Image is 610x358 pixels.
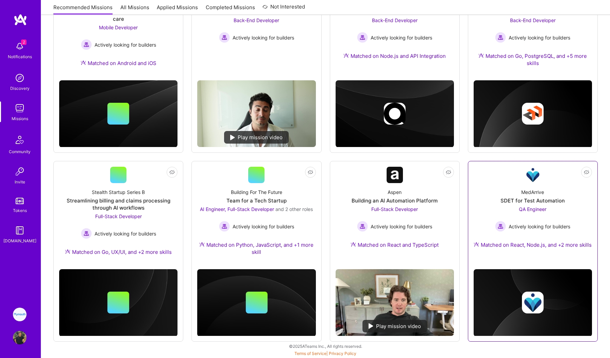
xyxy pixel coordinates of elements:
div: Community [9,148,31,155]
span: Actively looking for builders [371,34,432,41]
div: Building For The Future [231,189,282,196]
img: play [230,135,235,140]
a: Terms of Service [294,351,326,356]
div: Building an AI Automation Platform [352,197,438,204]
img: cover [336,80,454,147]
div: Aspen [388,189,402,196]
div: Invite [15,178,25,185]
div: Matched on React and TypeScript [351,241,439,248]
img: cover [197,269,316,337]
img: Company logo [522,292,544,313]
div: Build the future of preventative and longevity care [59,8,177,22]
img: Ateam Purple Icon [343,53,349,58]
a: Privacy Policy [329,351,356,356]
div: Team for a Tech Startup [226,197,287,204]
img: tokens [16,198,24,204]
span: and 2 other roles [275,206,313,212]
span: Actively looking for builders [233,223,294,230]
img: Actively looking for builders [81,39,92,50]
div: MedArrive [521,189,544,196]
span: Back-End Developer [234,17,279,23]
img: guide book [13,224,27,237]
span: Actively looking for builders [509,223,570,230]
div: Notifications [8,53,32,60]
span: | [294,351,356,356]
i: icon EyeClosed [169,169,175,175]
img: User Avatar [13,331,27,344]
div: [DOMAIN_NAME] [3,237,36,244]
div: Matched on React, Node.js, and +2 more skills [474,241,592,248]
img: cover [474,269,592,337]
img: Company logo [384,103,406,125]
div: Missions [12,115,28,122]
a: Applied Missions [157,4,198,15]
div: Matched on Python, JavaScript, and +1 more skill [197,241,316,256]
div: SDET for Test Automation [501,197,565,204]
img: Ateam Purple Icon [65,249,70,254]
div: Matched on Go, PostgreSQL, and +5 more skills [474,52,592,67]
span: Full-Stack Developer [371,206,418,212]
img: discovery [13,71,27,85]
div: Streamlining billing and claims processing through AI workflows [59,197,177,211]
span: 2 [21,39,27,45]
img: Actively looking for builders [219,221,230,232]
a: Completed Missions [206,4,255,15]
img: Actively looking for builders [219,32,230,43]
span: Actively looking for builders [371,223,432,230]
i: icon EyeClosed [308,169,313,175]
a: Not Interested [262,3,305,15]
img: Company Logo [387,167,403,183]
img: Actively looking for builders [357,221,368,232]
img: No Mission [336,269,454,336]
div: Play mission video [362,320,427,332]
div: Matched on Node.js and API Integration [343,52,446,60]
div: Stealth Startup Series B [92,189,145,196]
img: Company Logo [525,167,541,183]
div: © 2025 ATeams Inc., All rights reserved. [41,338,610,355]
img: Ateam Purple Icon [351,242,356,247]
div: Matched on Android and iOS [81,60,156,67]
div: Matched on Go, UX/UI, and +2 more skills [65,248,172,256]
img: cover [59,269,177,337]
span: Full-Stack Developer [95,213,142,219]
span: Actively looking for builders [233,34,294,41]
img: Ateam Purple Icon [199,242,205,247]
img: Actively looking for builders [495,221,506,232]
a: User Avatar [11,331,28,344]
img: cover [59,80,177,147]
img: No Mission [197,80,316,147]
div: Play mission video [224,131,289,144]
span: AI Engineer, Full-Stack Developer [200,206,274,212]
img: Actively looking for builders [495,32,506,43]
img: Plymouth: Fullstack developer to help build a global mobility platform [13,308,27,321]
img: Community [12,132,28,148]
img: Ateam Purple Icon [81,60,86,65]
span: Actively looking for builders [509,34,570,41]
img: Invite [13,165,27,178]
img: Actively looking for builders [81,228,92,239]
div: Tokens [13,207,27,214]
a: Company LogoMedArriveSDET for Test AutomationQA Engineer Actively looking for buildersActively lo... [474,167,592,257]
span: Actively looking for builders [95,230,156,237]
span: Back-End Developer [372,17,418,23]
img: cover [474,80,592,148]
i: icon EyeClosed [446,169,451,175]
a: Building For The FutureTeam for a Tech StartupAI Engineer, Full-Stack Developer and 2 other roles... [197,167,316,264]
a: All Missions [120,4,149,15]
a: Plymouth: Fullstack developer to help build a global mobility platform [11,308,28,321]
span: Mobile Developer [99,25,138,30]
img: play [369,323,373,329]
span: QA Engineer [519,206,546,212]
i: icon EyeClosed [584,169,589,175]
img: bell [13,39,27,53]
img: teamwork [13,101,27,115]
img: Actively looking for builders [357,32,368,43]
img: Company logo [522,103,544,125]
img: Ateam Purple Icon [478,53,484,58]
img: Ateam Purple Icon [474,242,479,247]
span: Actively looking for builders [95,41,156,48]
a: Company LogoAspenBuilding an AI Automation PlatformFull-Stack Developer Actively looking for buil... [336,167,454,264]
a: Recommended Missions [53,4,113,15]
img: logo [14,14,27,26]
span: Back-End Developer [510,17,556,23]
